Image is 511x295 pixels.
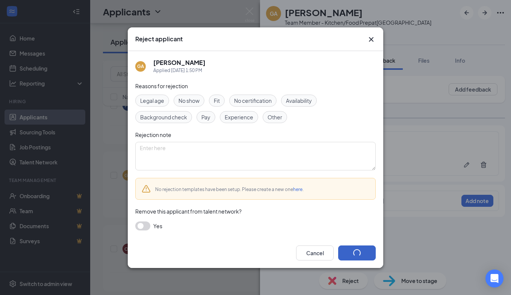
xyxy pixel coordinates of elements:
[140,96,164,105] span: Legal age
[153,221,162,230] span: Yes
[367,35,376,44] svg: Cross
[268,113,282,121] span: Other
[225,113,253,121] span: Experience
[234,96,272,105] span: No certification
[155,187,304,192] span: No rejection templates have been setup. Please create a new one .
[153,59,206,67] h5: [PERSON_NAME]
[135,131,171,138] span: Rejection note
[296,245,334,260] button: Cancel
[135,208,242,215] span: Remove this applicant from talent network?
[485,269,503,287] div: Open Intercom Messenger
[135,83,188,89] span: Reasons for rejection
[201,113,210,121] span: Pay
[142,184,151,193] svg: Warning
[135,35,183,43] h3: Reject applicant
[178,96,200,105] span: No show
[367,35,376,44] button: Close
[137,63,144,69] div: GA
[153,67,206,74] div: Applied [DATE] 1:50 PM
[293,187,302,192] a: here
[214,96,220,105] span: Fit
[140,113,187,121] span: Background check
[286,96,312,105] span: Availability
